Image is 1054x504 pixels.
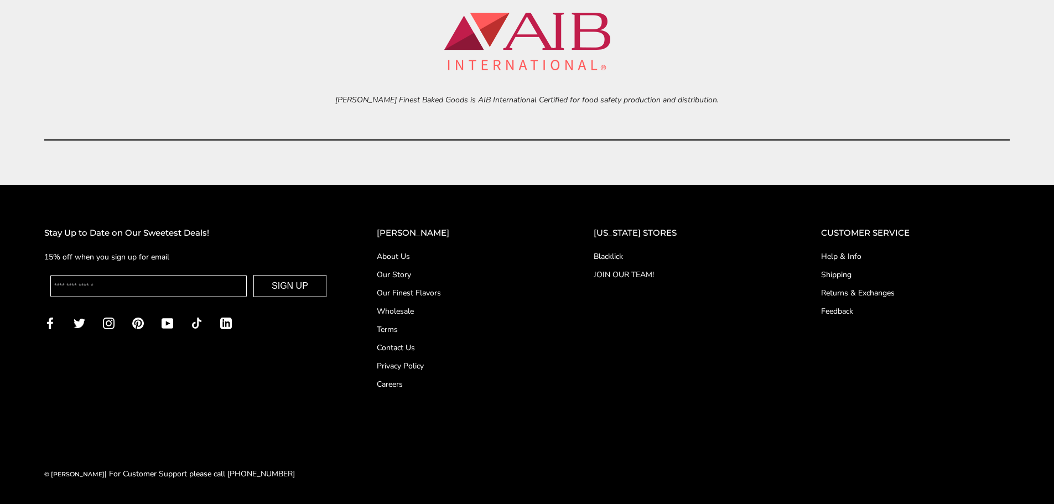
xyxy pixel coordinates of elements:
[594,269,777,280] a: JOIN OUR TEAM!
[377,378,549,390] a: Careers
[821,287,1010,299] a: Returns & Exchanges
[821,251,1010,262] a: Help & Info
[44,226,333,240] h2: Stay Up to Date on Our Sweetest Deals!
[44,316,56,329] a: Facebook
[377,324,549,335] a: Terms
[594,251,777,262] a: Blacklick
[377,269,549,280] a: Our Story
[220,316,232,329] a: LinkedIn
[594,226,777,240] h2: [US_STATE] STORES
[103,316,115,329] a: Instagram
[377,342,549,354] a: Contact Us
[50,275,247,297] input: Enter your email
[821,305,1010,317] a: Feedback
[191,316,203,329] a: TikTok
[253,275,326,297] button: SIGN UP
[132,316,144,329] a: Pinterest
[74,316,85,329] a: Twitter
[821,269,1010,280] a: Shipping
[377,226,549,240] h2: [PERSON_NAME]
[377,287,549,299] a: Our Finest Flavors
[377,305,549,317] a: Wholesale
[44,467,295,480] div: | For Customer Support please call [PHONE_NUMBER]
[821,226,1010,240] h2: CUSTOMER SERVICE
[162,316,173,329] a: YouTube
[44,470,105,478] a: © [PERSON_NAME]
[377,251,549,262] a: About Us
[335,95,719,105] i: [PERSON_NAME] Finest Baked Goods is AIB International Certified for food safety production and di...
[44,251,333,263] p: 15% off when you sign up for email
[444,13,610,70] img: aib-logo.webp
[377,360,549,372] a: Privacy Policy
